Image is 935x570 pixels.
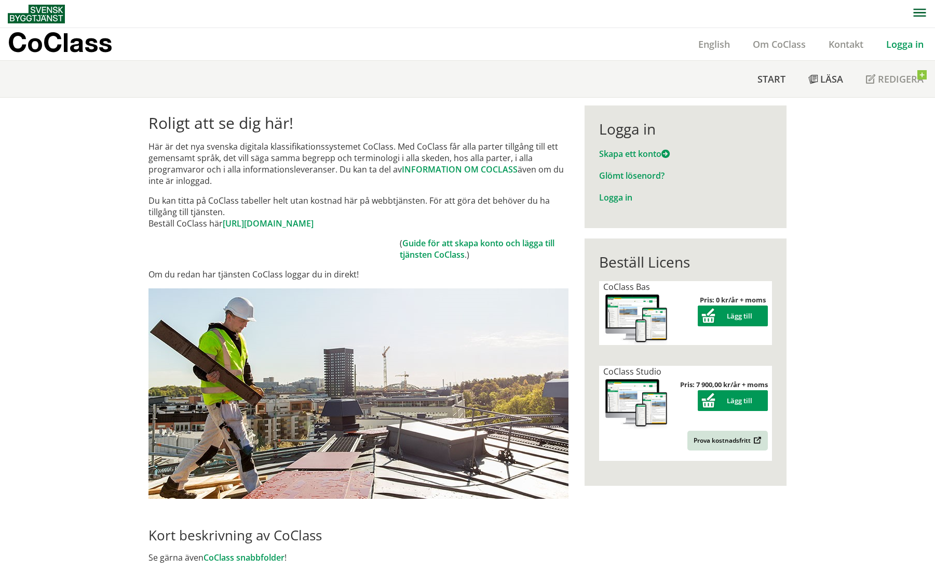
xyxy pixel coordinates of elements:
a: CoClass snabbfolder [204,552,284,563]
p: Här är det nya svenska digitala klassifikationssystemet CoClass. Med CoClass får alla parter till... [148,141,568,187]
a: Läsa [797,61,855,97]
strong: Pris: 0 kr/år + moms [700,295,766,304]
p: Du kan titta på CoClass tabeller helt utan kostnad här på webbtjänsten. För att göra det behöver ... [148,195,568,229]
a: English [687,38,741,50]
button: Lägg till [698,390,768,411]
img: login.jpg [148,288,568,499]
img: coclass-license.jpg [603,377,670,430]
div: Logga in [599,120,772,138]
strong: Pris: 7 900,00 kr/år + moms [680,380,768,389]
h2: Kort beskrivning av CoClass [148,527,568,544]
p: Om du redan har tjänsten CoClass loggar du in direkt! [148,269,568,280]
a: [URL][DOMAIN_NAME] [223,218,314,229]
a: Prova kostnadsfritt [687,431,768,450]
button: Lägg till [698,306,768,326]
td: ( .) [400,237,568,260]
h1: Roligt att se dig här! [148,114,568,132]
p: CoClass [8,36,112,48]
img: Svensk Byggtjänst [8,5,65,23]
a: Skapa ett konto [599,148,670,160]
img: coclass-license.jpg [603,293,670,345]
a: Start [746,61,797,97]
a: Logga in [875,38,935,50]
p: Se gärna även ! [148,552,568,563]
a: Lägg till [698,396,768,405]
span: Läsa [820,73,843,85]
div: Beställ Licens [599,253,772,271]
a: Lägg till [698,311,768,321]
a: Logga in [599,192,632,203]
a: Glömt lösenord? [599,170,665,181]
a: CoClass [8,28,134,60]
a: Guide för att skapa konto och lägga till tjänsten CoClass [400,237,554,260]
span: CoClass Studio [603,366,661,377]
span: Start [757,73,785,85]
a: Kontakt [817,38,875,50]
a: INFORMATION OM COCLASS [402,164,518,175]
img: Outbound.png [752,436,762,444]
a: Om CoClass [741,38,817,50]
span: CoClass Bas [603,281,650,293]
